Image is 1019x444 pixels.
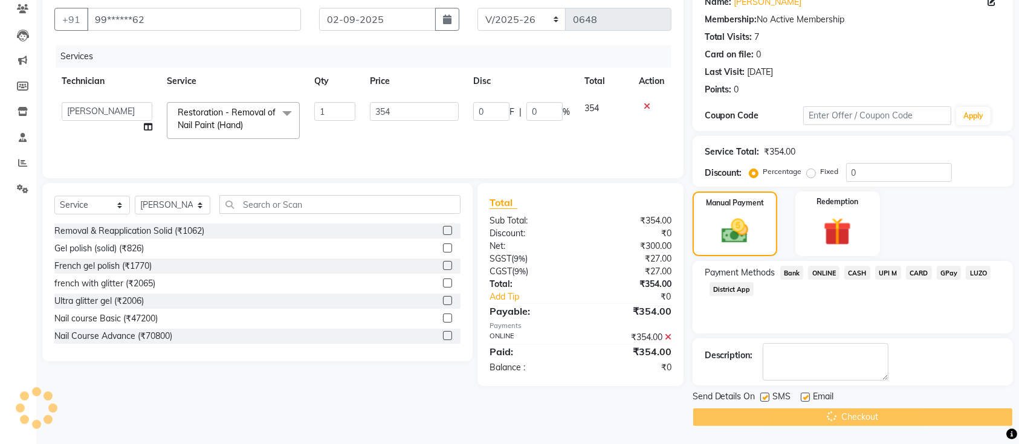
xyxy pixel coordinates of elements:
[765,146,796,158] div: ₹354.00
[54,68,160,95] th: Technician
[705,13,1001,26] div: No Active Membership
[54,295,144,307] div: Ultra glitter gel (₹2006)
[480,214,580,227] div: Sub Total:
[87,8,301,31] input: Search by Name/Mobile/Email/Code
[56,45,681,68] div: Services
[243,120,248,130] a: x
[480,331,580,344] div: ONLINE
[54,225,204,237] div: Removal & Reapplication Solid (₹1062)
[580,331,680,344] div: ₹354.00
[480,227,580,240] div: Discount:
[307,68,363,95] th: Qty
[580,253,680,265] div: ₹27.00
[580,278,680,291] div: ₹354.00
[580,240,680,253] div: ₹300.00
[509,106,514,118] span: F
[705,109,803,122] div: Coupon Code
[937,266,962,280] span: GPay
[580,361,680,374] div: ₹0
[577,68,632,95] th: Total
[480,278,580,291] div: Total:
[773,390,791,405] span: SMS
[906,266,932,280] span: CARD
[219,195,461,214] input: Search or Scan
[54,242,144,255] div: Gel polish (solid) (₹826)
[844,266,870,280] span: CASH
[815,214,860,249] img: _gift.svg
[763,166,802,177] label: Percentage
[632,68,671,95] th: Action
[480,265,580,278] div: ( )
[490,196,517,209] span: Total
[803,106,951,125] input: Enter Offer / Coupon Code
[713,216,757,246] img: _cash.svg
[363,68,466,95] th: Price
[580,265,680,278] div: ₹27.00
[748,66,774,79] div: [DATE]
[755,31,760,43] div: 7
[584,103,599,114] span: 354
[705,146,760,158] div: Service Total:
[817,196,858,207] label: Redemption
[710,282,754,296] span: District App
[480,253,580,265] div: ( )
[705,349,753,362] div: Description:
[580,227,680,240] div: ₹0
[490,266,512,277] span: CGST
[178,107,276,130] span: Restoration - Removal of Nail Paint (Hand)
[757,48,762,61] div: 0
[480,361,580,374] div: Balance :
[597,291,681,303] div: ₹0
[814,390,834,405] span: Email
[54,8,88,31] button: +91
[808,266,839,280] span: ONLINE
[490,253,511,264] span: SGST
[480,291,597,303] a: Add Tip
[705,83,732,96] div: Points:
[563,106,570,118] span: %
[705,266,775,279] span: Payment Methods
[580,304,680,318] div: ₹354.00
[705,31,752,43] div: Total Visits:
[480,304,580,318] div: Payable:
[580,214,680,227] div: ₹354.00
[514,254,525,263] span: 9%
[705,13,757,26] div: Membership:
[705,66,745,79] div: Last Visit:
[821,166,839,177] label: Fixed
[956,107,991,125] button: Apply
[966,266,991,280] span: LUZO
[693,390,755,405] span: Send Details On
[519,106,522,118] span: |
[480,344,580,359] div: Paid:
[705,167,742,179] div: Discount:
[54,277,155,290] div: french with glitter (₹2065)
[480,240,580,253] div: Net:
[706,198,764,208] label: Manual Payment
[875,266,901,280] span: UPI M
[734,83,739,96] div: 0
[160,68,307,95] th: Service
[780,266,804,280] span: Bank
[466,68,577,95] th: Disc
[580,344,680,359] div: ₹354.00
[54,260,152,272] div: French gel polish (₹1770)
[54,330,172,343] div: Nail Course Advance (₹70800)
[54,312,158,325] div: Nail course Basic (₹47200)
[514,266,526,276] span: 9%
[490,321,671,331] div: Payments
[705,48,754,61] div: Card on file:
